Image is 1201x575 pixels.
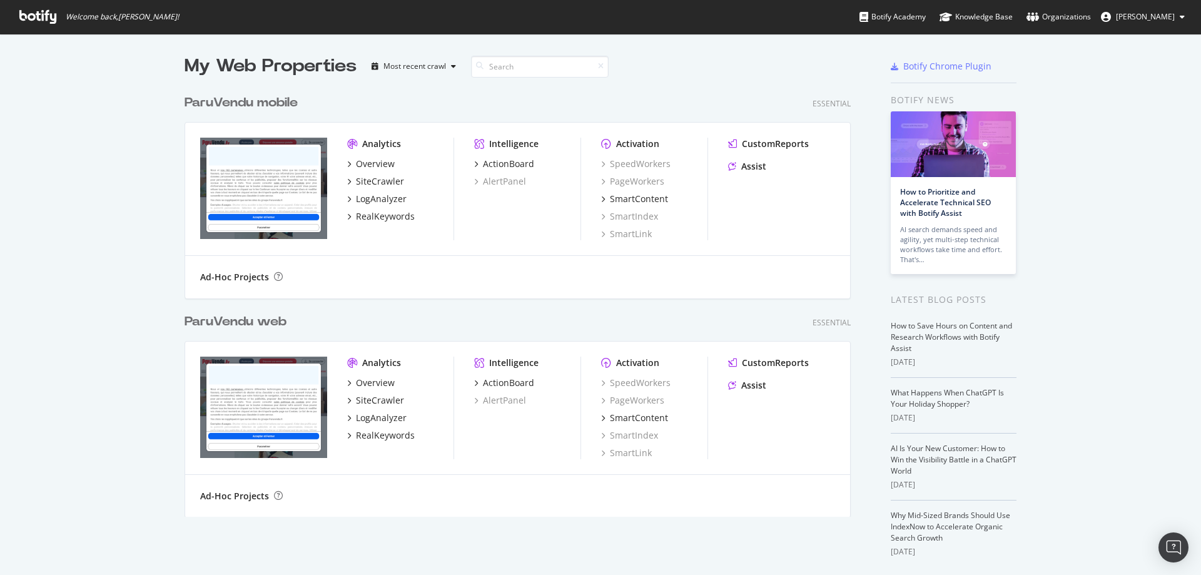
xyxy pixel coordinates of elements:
div: SmartContent [610,412,668,424]
div: Essential [813,317,851,328]
a: LogAnalyzer [347,412,407,424]
div: LogAnalyzer [356,193,407,205]
div: Essential [813,98,851,109]
div: ActionBoard [483,377,534,389]
div: Intelligence [489,357,539,369]
div: ActionBoard [483,158,534,170]
a: CustomReports [728,357,809,369]
div: CustomReports [742,357,809,369]
div: grid [185,79,861,517]
a: Assist [728,379,766,392]
div: Botify Academy [859,11,926,23]
div: Activation [616,138,659,150]
a: PageWorkers [601,175,664,188]
a: How to Prioritize and Accelerate Technical SEO with Botify Assist [900,186,991,218]
a: Overview [347,158,395,170]
a: AI Is Your New Customer: How to Win the Visibility Battle in a ChatGPT World [891,443,1016,476]
a: ActionBoard [474,158,534,170]
div: Intelligence [489,138,539,150]
div: SiteCrawler [356,394,404,407]
div: Assist [741,160,766,173]
a: Botify Chrome Plugin [891,60,991,73]
div: ParuVendu mobile [185,94,298,112]
span: Romain Lemenorel [1116,11,1175,22]
div: Latest Blog Posts [891,293,1016,307]
a: ParuVendu mobile [185,94,303,112]
button: [PERSON_NAME] [1091,7,1195,27]
div: [DATE] [891,357,1016,368]
a: SmartContent [601,193,668,205]
a: How to Save Hours on Content and Research Workflows with Botify Assist [891,320,1012,354]
input: Search [471,56,609,78]
div: Overview [356,158,395,170]
img: www.paruvendu.fr [200,357,327,458]
div: Botify Chrome Plugin [903,60,991,73]
div: AI search demands speed and agility, yet multi-step technical workflows take time and effort. Tha... [900,225,1006,265]
a: CustomReports [728,138,809,150]
a: SmartContent [601,412,668,424]
div: Activation [616,357,659,369]
div: [DATE] [891,546,1016,557]
div: ParuVendu web [185,313,286,331]
div: SmartContent [610,193,668,205]
a: ParuVendu web [185,313,291,331]
a: PageWorkers [601,394,664,407]
a: AlertPanel [474,394,526,407]
div: RealKeywords [356,429,415,442]
a: Assist [728,160,766,173]
a: Why Mid-Sized Brands Should Use IndexNow to Accelerate Organic Search Growth [891,510,1010,543]
a: SpeedWorkers [601,377,671,389]
a: LogAnalyzer [347,193,407,205]
div: Ad-Hoc Projects [200,490,269,502]
div: RealKeywords [356,210,415,223]
div: Most recent crawl [383,63,446,70]
a: RealKeywords [347,210,415,223]
div: Knowledge Base [940,11,1013,23]
a: Overview [347,377,395,389]
a: SmartIndex [601,429,658,442]
div: [DATE] [891,479,1016,491]
a: SmartIndex [601,210,658,223]
a: SiteCrawler [347,175,404,188]
a: RealKeywords [347,429,415,442]
div: My Web Properties [185,54,357,79]
a: SmartLink [601,228,652,240]
a: SmartLink [601,447,652,459]
button: Most recent crawl [367,56,461,76]
img: www.paruvendu.fr [200,138,327,239]
div: [DATE] [891,412,1016,424]
a: ActionBoard [474,377,534,389]
div: Open Intercom Messenger [1158,532,1188,562]
div: Analytics [362,138,401,150]
div: Organizations [1026,11,1091,23]
div: Botify news [891,93,1016,107]
span: Welcome back, [PERSON_NAME] ! [66,12,179,22]
a: SiteCrawler [347,394,404,407]
div: CustomReports [742,138,809,150]
a: SpeedWorkers [601,158,671,170]
a: What Happens When ChatGPT Is Your Holiday Shopper? [891,387,1004,409]
div: SiteCrawler [356,175,404,188]
div: Overview [356,377,395,389]
img: How to Prioritize and Accelerate Technical SEO with Botify Assist [891,111,1016,177]
a: AlertPanel [474,175,526,188]
div: LogAnalyzer [356,412,407,424]
div: Analytics [362,357,401,369]
div: Ad-Hoc Projects [200,271,269,283]
div: Assist [741,379,766,392]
